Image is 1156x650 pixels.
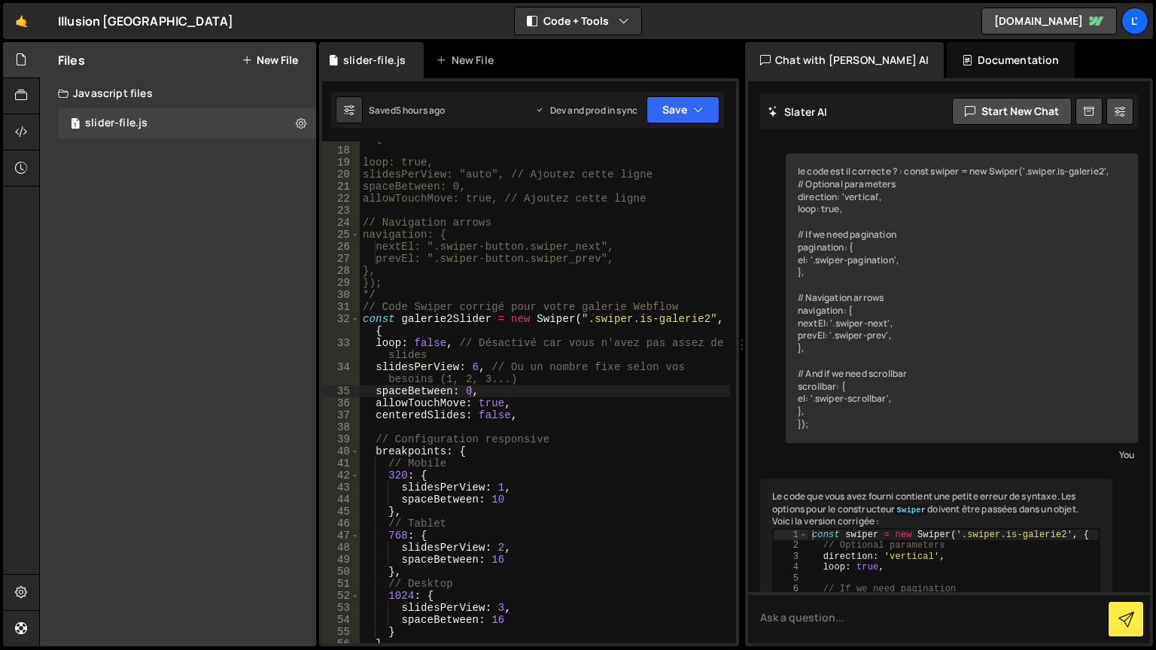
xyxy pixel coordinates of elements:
div: 47 [322,530,360,542]
div: 49 [322,554,360,566]
button: Start new chat [952,98,1072,125]
div: 27 [322,253,360,265]
h2: Files [58,52,85,68]
div: Documentation [947,42,1074,78]
div: 5 [774,573,808,584]
div: Javascript files [40,78,316,108]
div: 16569/45286.js [58,108,316,138]
div: Chat with [PERSON_NAME] AI [745,42,944,78]
div: 26 [322,241,360,253]
div: 2 [774,541,808,551]
div: Dev and prod in sync [535,104,637,117]
div: 31 [322,301,360,313]
div: 21 [322,181,360,193]
button: New File [242,54,298,66]
div: 28 [322,265,360,277]
div: 45 [322,506,360,518]
div: New File [436,53,499,68]
div: 35 [322,385,360,397]
div: 55 [322,626,360,638]
div: 56 [322,638,360,650]
div: 40 [322,445,360,457]
h2: Slater AI [768,105,828,119]
div: 50 [322,566,360,578]
div: 1 [774,530,808,540]
span: 1 [71,119,80,131]
div: 3 [774,551,808,562]
div: 34 [322,361,360,385]
div: 37 [322,409,360,421]
div: 18 [322,144,360,156]
div: 43 [322,481,360,494]
div: 19 [322,156,360,169]
div: 25 [322,229,360,241]
div: 5 hours ago [396,104,446,117]
a: 🤙 [3,3,40,39]
div: slider-file.js [85,117,148,130]
div: Illusion [GEOGRAPHIC_DATA] [58,12,233,30]
div: 29 [322,277,360,289]
div: 53 [322,602,360,614]
div: 39 [322,433,360,445]
div: 46 [322,518,360,530]
div: 42 [322,469,360,481]
a: L' [1121,8,1148,35]
div: Saved [369,104,446,117]
div: 41 [322,457,360,469]
button: Code + Tools [515,8,641,35]
div: 22 [322,193,360,205]
div: 48 [322,542,360,554]
div: 23 [322,205,360,217]
div: 38 [322,421,360,433]
div: 36 [322,397,360,409]
div: le code est il correcte ? : const swiper = new Swiper('.swiper.is-galerie2', // Optional paramete... [786,153,1138,443]
div: 33 [322,337,360,361]
div: 32 [322,313,360,337]
a: [DOMAIN_NAME] [981,8,1117,35]
div: 24 [322,217,360,229]
div: 52 [322,590,360,602]
div: 4 [774,562,808,573]
code: Swiper [895,505,927,515]
div: slider-file.js [343,53,406,68]
button: Save [646,96,719,123]
div: 51 [322,578,360,590]
div: 54 [322,614,360,626]
div: 20 [322,169,360,181]
div: 6 [774,584,808,594]
div: 30 [322,289,360,301]
div: 44 [322,494,360,506]
div: You [789,447,1134,463]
